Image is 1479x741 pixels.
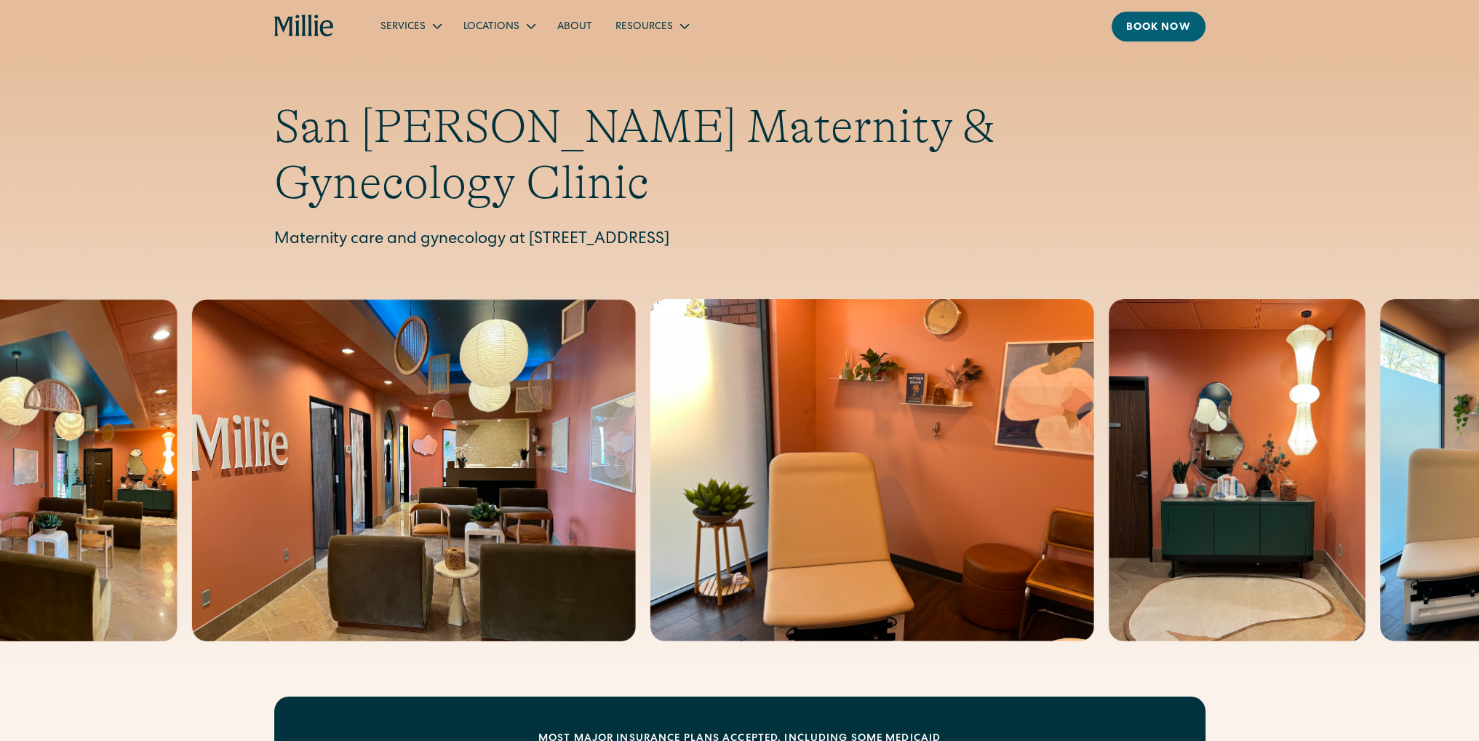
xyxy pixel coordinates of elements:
div: Locations [452,14,546,38]
a: About [546,14,604,38]
div: Book now [1126,20,1191,36]
a: Book now [1112,12,1205,41]
p: Maternity care and gynecology at [STREET_ADDRESS] [274,229,1205,253]
h1: San [PERSON_NAME] Maternity & Gynecology Clinic [274,99,1205,211]
a: home [274,15,335,38]
div: Resources [604,14,699,38]
div: Locations [463,20,519,35]
div: Services [380,20,426,35]
div: Services [369,14,452,38]
div: Resources [615,20,673,35]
